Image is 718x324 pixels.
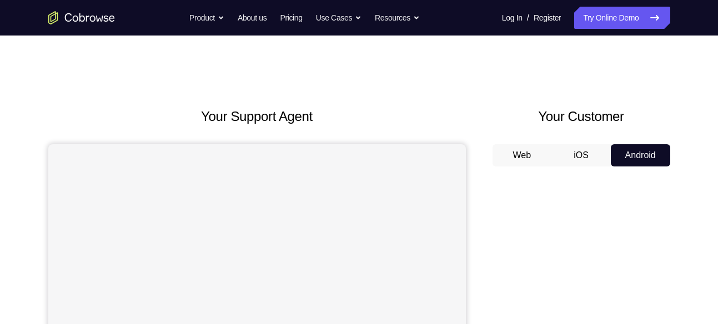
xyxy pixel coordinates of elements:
button: Product [189,7,224,29]
button: Web [493,144,552,166]
a: Register [534,7,561,29]
h2: Your Customer [493,107,670,126]
button: Android [611,144,670,166]
span: / [527,11,529,24]
a: Pricing [280,7,302,29]
button: Resources [375,7,420,29]
h2: Your Support Agent [48,107,466,126]
a: Log In [502,7,523,29]
a: Try Online Demo [574,7,670,29]
button: Use Cases [316,7,361,29]
a: Go to the home page [48,11,115,24]
button: iOS [551,144,611,166]
a: About us [238,7,267,29]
